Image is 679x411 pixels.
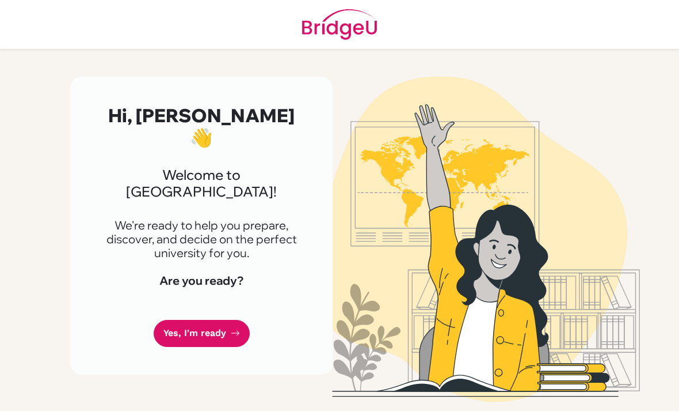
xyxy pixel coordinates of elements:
[98,218,305,260] p: We're ready to help you prepare, discover, and decide on the perfect university for you.
[98,274,305,288] h4: Are you ready?
[154,320,250,347] a: Yes, I'm ready
[98,167,305,199] h3: Welcome to [GEOGRAPHIC_DATA]!
[98,104,305,148] h2: Hi, [PERSON_NAME] 👋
